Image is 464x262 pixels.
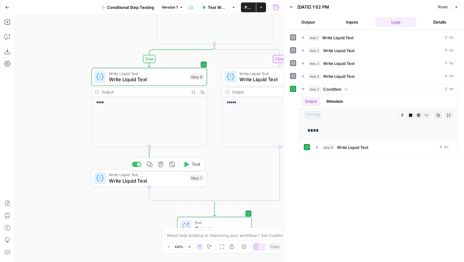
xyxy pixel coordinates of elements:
span: 0 ms [440,145,449,150]
div: Step 6 [190,74,204,80]
button: Output [301,97,320,106]
span: Write Liquid Text [109,177,187,184]
span: 0 ms [445,74,454,79]
span: Conditional Step Testing [107,4,154,10]
button: Conditional Step Testing [98,2,158,12]
span: End [195,219,246,225]
span: Copy [270,244,280,249]
button: 0 ms [299,33,458,43]
span: Test Workflow [208,4,225,10]
g: Edge from step_7 to step_5-conditional-end [149,187,215,204]
button: 0 ms [299,84,458,94]
span: Write Liquid Text [109,70,187,76]
span: step_6 [322,144,334,150]
span: 0 ms [445,61,454,66]
button: Output [288,17,329,27]
span: 0 ms [445,86,454,92]
button: 0 ms [299,59,458,68]
g: Edge from step_8 to step_5-conditional-end [215,147,280,204]
button: Logs [375,17,417,27]
button: Details [419,17,460,27]
button: Reset [435,3,450,11]
span: Test [191,161,200,168]
div: Output [102,89,187,95]
button: Test Workflow [198,2,229,12]
button: 0 ms [299,71,458,81]
button: Copy [268,243,282,251]
span: Write Liquid Text [109,172,187,178]
span: step_3 [308,60,321,66]
span: Condition [323,86,342,92]
span: Publish [245,4,252,10]
span: 0 ms [445,35,454,40]
div: Write Liquid TextWrite Liquid TextStep 7Test [91,169,207,187]
span: Write Liquid Text [323,73,354,79]
div: Write Liquid TextWrite Liquid TextStep 6Output**** [91,68,207,147]
span: 122% [175,244,183,249]
button: Version 1 [159,3,186,11]
div: 0 ms [299,94,458,155]
span: Version 1 [162,5,178,10]
button: 0 ms [299,46,458,55]
span: string [304,111,323,119]
span: Write Liquid Text [109,76,187,83]
span: Write Liquid Text [322,35,354,41]
g: Edge from step_5-conditional-end to end [213,202,215,216]
button: Inputs [331,17,373,27]
button: 0 ms [313,142,452,152]
div: Write Liquid TextWrite Liquid TextOutput***** [222,68,338,147]
div: EndOutput [157,217,273,235]
span: Output [195,225,246,232]
span: 0 ms [445,48,454,53]
span: Write Liquid Text [323,60,354,66]
span: Write Liquid Text [239,76,317,83]
button: Test [180,160,203,169]
span: step_4 [308,73,321,79]
span: Write Liquid Text [323,47,354,54]
span: Write Liquid Text [239,70,317,76]
span: step_2 [308,47,321,54]
span: step_5 [308,86,321,92]
span: Reset [438,4,448,10]
div: Output [232,89,317,95]
g: Edge from step_5 to step_6 [148,44,215,67]
button: Publish [241,2,256,12]
span: step_1 [308,35,320,41]
div: Step 7 [190,175,204,181]
span: Write Liquid Text [337,144,368,150]
button: Metadata [323,97,347,106]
